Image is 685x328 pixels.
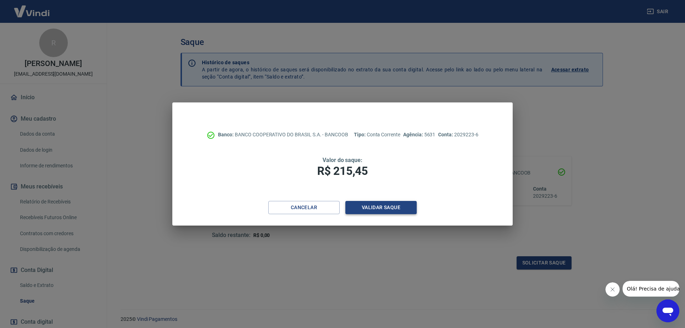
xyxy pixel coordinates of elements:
[605,282,620,297] iframe: Fechar mensagem
[403,132,424,137] span: Agência:
[354,132,367,137] span: Tipo:
[623,281,679,297] iframe: Mensagem da empresa
[345,201,417,214] button: Validar saque
[218,132,235,137] span: Banco:
[317,164,368,178] span: R$ 215,45
[268,201,340,214] button: Cancelar
[438,132,454,137] span: Conta:
[323,157,362,163] span: Valor do saque:
[218,131,348,138] p: BANCO COOPERATIVO DO BRASIL S.A. - BANCOOB
[656,299,679,322] iframe: Botão para abrir a janela de mensagens
[403,131,435,138] p: 5631
[4,5,60,11] span: Olá! Precisa de ajuda?
[354,131,400,138] p: Conta Corrente
[438,131,478,138] p: 2029223-6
